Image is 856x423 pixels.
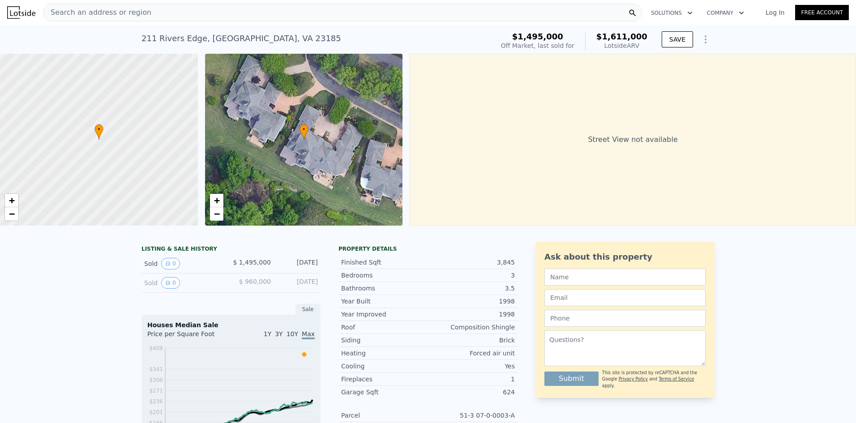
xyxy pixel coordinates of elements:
a: Free Account [795,5,849,20]
span: 1Y [264,330,271,338]
div: Bedrooms [341,271,428,280]
div: 3.5 [428,284,515,293]
button: Show Options [697,30,715,48]
tspan: $341 [149,366,163,372]
div: Composition Shingle [428,323,515,332]
div: Off Market, last sold for [501,41,574,50]
div: 624 [428,388,515,397]
div: Finished Sqft [341,258,428,267]
div: Yes [428,362,515,371]
div: Year Improved [341,310,428,319]
tspan: $306 [149,377,163,383]
div: Forced air unit [428,349,515,358]
div: 211 Rivers Edge , [GEOGRAPHIC_DATA] , VA 23185 [141,32,341,45]
span: − [9,208,15,219]
span: 10Y [287,330,298,338]
a: Log In [755,8,795,17]
span: • [94,125,103,133]
button: Company [700,5,751,21]
span: + [9,195,15,206]
div: Roof [341,323,428,332]
tspan: $236 [149,398,163,405]
div: Ask about this property [544,251,706,263]
div: Sale [295,303,321,315]
span: − [214,208,219,219]
div: 1998 [428,297,515,306]
a: Zoom in [210,194,223,207]
div: Heating [341,349,428,358]
div: Bathrooms [341,284,428,293]
div: Cooling [341,362,428,371]
div: Year Built [341,297,428,306]
div: Property details [338,245,518,252]
tspan: $271 [149,388,163,394]
a: Terms of Service [659,376,694,381]
button: View historical data [161,277,180,289]
div: 1998 [428,310,515,319]
div: Fireplaces [341,375,428,384]
div: Brick [428,336,515,345]
div: • [94,124,103,140]
span: Max [302,330,315,339]
span: 3Y [275,330,282,338]
span: Search an address or region [43,7,151,18]
div: Sold [144,258,224,269]
div: 51-3 07-0-0003-A [428,411,515,420]
div: Sold [144,277,224,289]
a: Zoom out [5,207,18,221]
div: 3 [428,271,515,280]
span: $ 960,000 [239,278,271,285]
span: $ 1,495,000 [233,259,271,266]
div: 1 [428,375,515,384]
button: Submit [544,372,599,386]
button: View historical data [161,258,180,269]
div: Lotside ARV [596,41,647,50]
div: Street View not available [410,54,856,226]
input: Name [544,269,706,286]
div: Houses Median Sale [147,320,315,329]
a: Zoom in [5,194,18,207]
div: [DATE] [278,258,318,269]
tspan: $201 [149,409,163,415]
input: Phone [544,310,706,327]
button: SAVE [662,31,693,47]
div: Parcel [341,411,428,420]
div: • [300,124,308,140]
div: Siding [341,336,428,345]
span: $1,611,000 [596,32,647,41]
div: LISTING & SALE HISTORY [141,245,321,254]
div: This site is protected by reCAPTCHA and the Google and apply. [602,370,706,389]
div: [DATE] [278,277,318,289]
img: Lotside [7,6,35,19]
input: Email [544,289,706,306]
span: • [300,125,308,133]
span: $1,495,000 [512,32,563,41]
span: + [214,195,219,206]
tspan: $409 [149,345,163,351]
div: 3,845 [428,258,515,267]
button: Solutions [644,5,700,21]
div: Garage Sqft [341,388,428,397]
a: Zoom out [210,207,223,221]
div: Price per Square Foot [147,329,231,344]
a: Privacy Policy [619,376,648,381]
